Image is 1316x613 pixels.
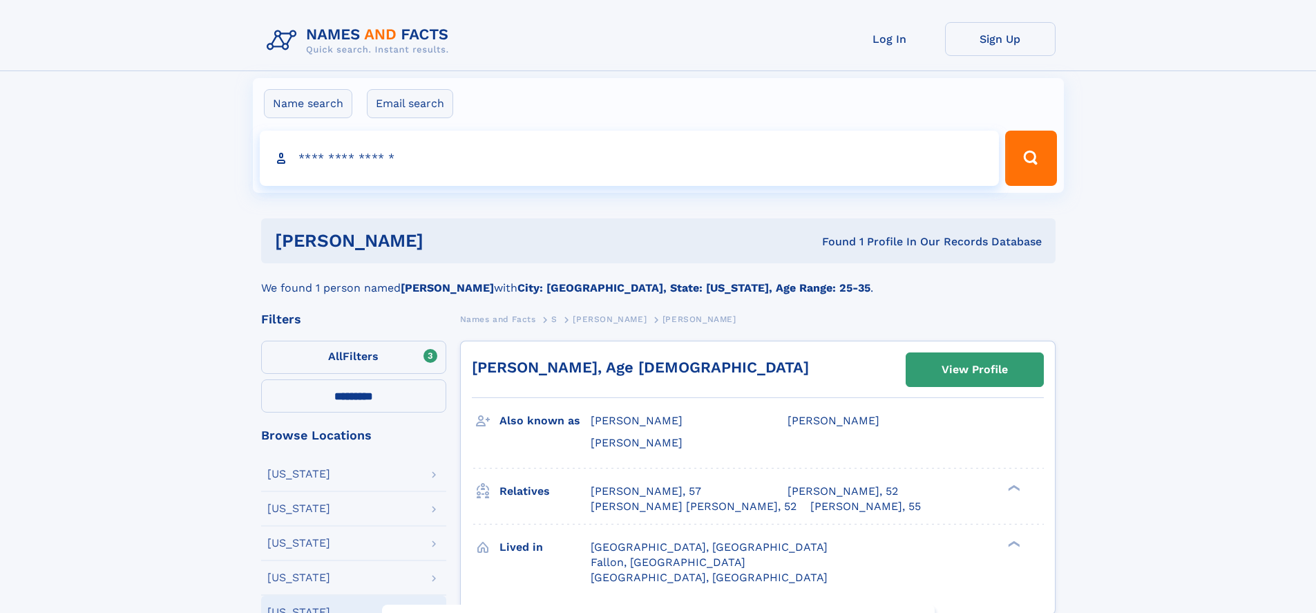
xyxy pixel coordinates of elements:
div: [US_STATE] [267,572,330,583]
a: Names and Facts [460,310,536,328]
span: [PERSON_NAME] [788,414,879,427]
span: [PERSON_NAME] [591,414,683,427]
b: [PERSON_NAME] [401,281,494,294]
div: Found 1 Profile In Our Records Database [622,234,1042,249]
img: Logo Names and Facts [261,22,460,59]
span: [PERSON_NAME] [591,436,683,449]
a: [PERSON_NAME], 52 [788,484,898,499]
a: [PERSON_NAME], 55 [810,499,921,514]
div: [US_STATE] [267,503,330,514]
input: search input [260,131,1000,186]
div: [US_STATE] [267,538,330,549]
span: [GEOGRAPHIC_DATA], [GEOGRAPHIC_DATA] [591,571,828,584]
div: [US_STATE] [267,469,330,480]
b: City: [GEOGRAPHIC_DATA], State: [US_STATE], Age Range: 25-35 [517,281,870,294]
div: We found 1 person named with . [261,263,1056,296]
span: S [551,314,557,324]
div: Browse Locations [261,429,446,442]
h3: Relatives [499,480,591,503]
label: Filters [261,341,446,374]
a: Log In [835,22,945,56]
span: All [328,350,343,363]
h1: [PERSON_NAME] [275,232,623,249]
div: View Profile [942,354,1008,386]
span: [PERSON_NAME] [662,314,736,324]
a: Sign Up [945,22,1056,56]
label: Name search [264,89,352,118]
label: Email search [367,89,453,118]
button: Search Button [1005,131,1056,186]
a: [PERSON_NAME] [PERSON_NAME], 52 [591,499,797,514]
a: [PERSON_NAME], Age [DEMOGRAPHIC_DATA] [472,359,809,376]
div: ❯ [1004,539,1021,548]
div: ❯ [1004,483,1021,492]
span: [GEOGRAPHIC_DATA], [GEOGRAPHIC_DATA] [591,540,828,554]
h3: Also known as [499,409,591,433]
h3: Lived in [499,536,591,559]
a: View Profile [906,353,1043,386]
span: [PERSON_NAME] [573,314,647,324]
span: Fallon, [GEOGRAPHIC_DATA] [591,556,745,569]
a: S [551,310,557,328]
div: Filters [261,313,446,326]
a: [PERSON_NAME] [573,310,647,328]
a: [PERSON_NAME], 57 [591,484,701,499]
